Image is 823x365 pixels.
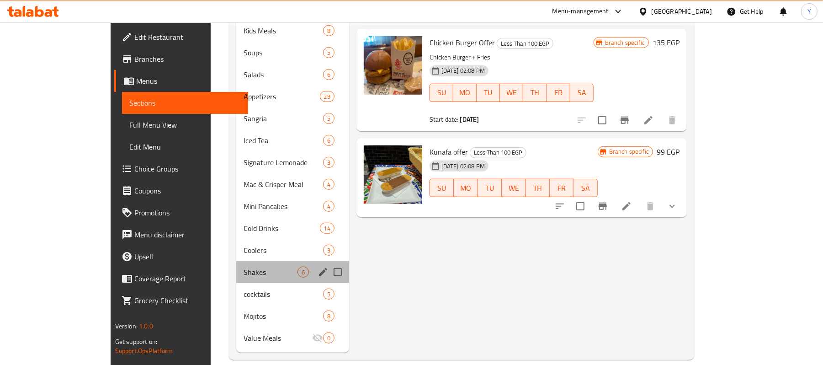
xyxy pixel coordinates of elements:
a: Grocery Checklist [114,290,248,311]
span: Select to update [571,197,590,216]
div: Mini Pancakes [244,201,323,212]
div: Menu-management [552,6,609,17]
svg: Show Choices [667,201,678,212]
svg: Inactive section [312,333,323,344]
a: Promotions [114,202,248,224]
span: Less Than 100 EGP [497,38,553,49]
span: Menu disclaimer [134,229,241,240]
div: Value Meals0 [236,327,349,349]
span: SU [434,182,450,195]
span: Branches [134,54,241,64]
div: items [323,333,335,344]
span: Coolers [244,245,323,256]
span: Edit Menu [129,141,241,152]
div: cocktails5 [236,283,349,305]
img: Kunafa offer [364,145,422,204]
div: Mini Pancakes4 [236,195,349,217]
span: TH [530,182,546,195]
div: Mac & Crisper Meal4 [236,173,349,195]
span: WE [505,182,522,195]
div: Cold Drinks [244,223,319,234]
span: 3 [324,158,334,167]
span: Less Than 100 EGP [470,147,526,158]
a: Support.OpsPlatform [115,345,173,357]
span: Choice Groups [134,163,241,174]
button: delete [661,109,683,131]
span: TH [527,86,543,99]
span: 1.0.0 [139,320,153,332]
div: Mojitos8 [236,305,349,327]
div: Cold Drinks14 [236,217,349,239]
span: 6 [324,136,334,145]
div: Soups [244,47,323,58]
div: items [323,289,335,300]
span: Appetizers [244,91,319,102]
span: TU [480,86,496,99]
span: Grocery Checklist [134,295,241,306]
a: Edit menu item [643,115,654,126]
span: Edit Restaurant [134,32,241,43]
span: Branch specific [601,38,648,47]
span: 5 [324,114,334,123]
span: 5 [324,48,334,57]
button: TH [523,84,547,102]
button: TU [477,84,500,102]
button: delete [639,195,661,217]
span: Chicken Burger Offer [430,36,495,49]
a: Menu disclaimer [114,224,248,246]
span: Shakes [244,267,297,278]
button: SA [570,84,594,102]
div: items [320,91,335,102]
span: Upsell [134,251,241,262]
button: TU [478,179,502,197]
span: cocktails [244,289,323,300]
span: Promotions [134,207,241,218]
span: Branch specific [605,147,653,156]
span: Value Meals [244,333,312,344]
span: Y [807,6,811,16]
span: Get support on: [115,336,157,348]
span: 6 [324,70,334,79]
a: Edit menu item [621,201,632,212]
span: 4 [324,180,334,189]
span: Kids Meals [244,25,323,36]
span: 14 [320,224,334,233]
button: MO [453,84,477,102]
span: 0 [324,334,334,343]
span: Sections [129,97,241,108]
div: items [323,25,335,36]
span: TU [482,182,498,195]
div: items [323,179,335,190]
b: [DATE] [460,113,479,125]
span: Sangria [244,113,323,124]
div: Signature Lemonade [244,157,323,168]
a: Upsell [114,246,248,268]
button: Branch-specific-item [614,109,636,131]
span: [DATE] 02:08 PM [438,162,488,171]
span: Salads [244,69,323,80]
span: WE [504,86,520,99]
button: SU [430,179,454,197]
span: [DATE] 02:08 PM [438,66,488,75]
div: items [320,223,335,234]
button: SA [573,179,597,197]
span: Mac & Crisper Meal [244,179,323,190]
span: Menus [136,75,241,86]
span: Coupons [134,185,241,196]
div: Sangria5 [236,107,349,129]
div: Salads6 [236,64,349,86]
button: FR [550,179,573,197]
button: edit [316,265,330,279]
button: MO [454,179,478,197]
span: Iced Tea [244,135,323,146]
button: FR [547,84,570,102]
a: Full Menu View [122,114,248,136]
button: TH [526,179,550,197]
button: show more [661,195,683,217]
span: 6 [298,268,308,277]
